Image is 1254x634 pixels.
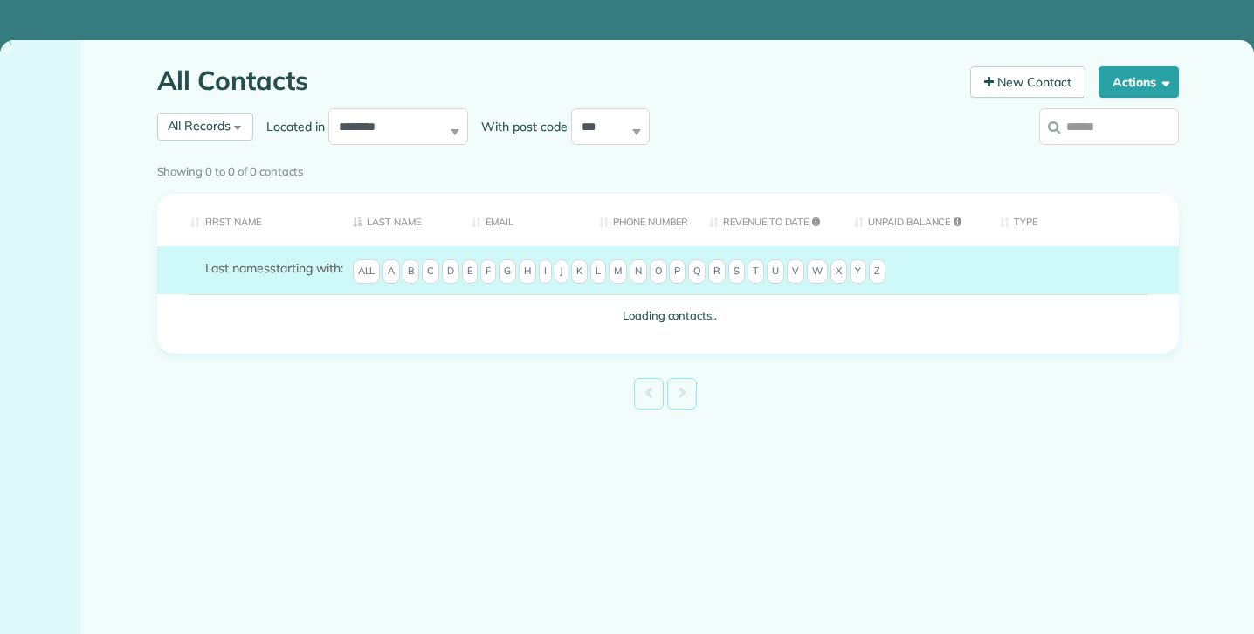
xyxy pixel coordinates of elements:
[157,194,341,247] th: First Name: activate to sort column ascending
[630,259,647,284] span: N
[669,259,686,284] span: P
[157,156,1179,181] div: Showing 0 to 0 of 0 contacts
[650,259,667,284] span: O
[571,259,588,284] span: K
[458,194,586,247] th: Email: activate to sort column ascending
[499,259,516,284] span: G
[157,294,1179,337] td: Loading contacts..
[787,259,804,284] span: V
[590,259,606,284] span: L
[205,260,271,276] span: Last names
[987,194,1179,247] th: Type: activate to sort column ascending
[850,259,866,284] span: Y
[841,194,987,247] th: Unpaid Balance: activate to sort column ascending
[157,66,958,95] h1: All Contacts
[253,118,328,135] label: Located in
[748,259,764,284] span: T
[519,259,536,284] span: H
[480,259,496,284] span: F
[708,259,726,284] span: R
[807,259,828,284] span: W
[539,259,552,284] span: I
[340,194,458,247] th: Last Name: activate to sort column descending
[830,259,847,284] span: X
[205,259,343,277] label: starting with:
[403,259,419,284] span: B
[168,118,231,134] span: All Records
[462,259,478,284] span: E
[1099,66,1179,98] button: Actions
[353,259,381,284] span: All
[696,194,841,247] th: Revenue to Date: activate to sort column ascending
[555,259,568,284] span: J
[382,259,400,284] span: A
[688,259,706,284] span: Q
[586,194,696,247] th: Phone number: activate to sort column ascending
[468,118,571,135] label: With post code
[422,259,439,284] span: C
[869,259,885,284] span: Z
[970,66,1085,98] a: New Contact
[442,259,459,284] span: D
[728,259,745,284] span: S
[767,259,784,284] span: U
[609,259,627,284] span: M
